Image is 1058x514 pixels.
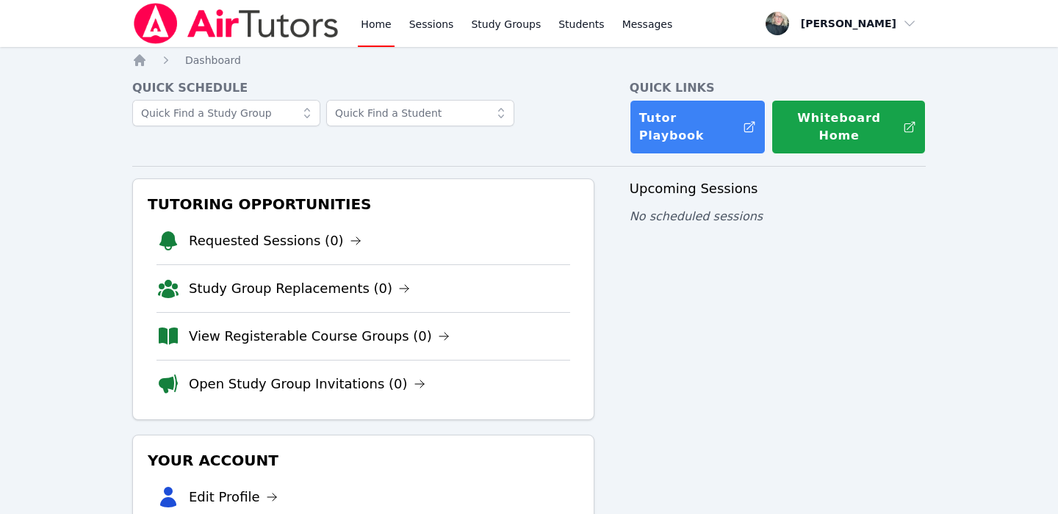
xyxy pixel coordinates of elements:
h3: Tutoring Opportunities [145,191,582,217]
input: Quick Find a Student [326,100,514,126]
a: Open Study Group Invitations (0) [189,374,425,394]
span: No scheduled sessions [630,209,763,223]
a: Study Group Replacements (0) [189,278,410,299]
a: Dashboard [185,53,241,68]
button: Whiteboard Home [771,100,926,154]
h3: Your Account [145,447,582,474]
h4: Quick Schedule [132,79,594,97]
h4: Quick Links [630,79,926,97]
span: Messages [622,17,673,32]
a: Requested Sessions (0) [189,231,361,251]
h3: Upcoming Sessions [630,178,926,199]
img: Air Tutors [132,3,340,44]
a: Tutor Playbook [630,100,766,154]
a: View Registerable Course Groups (0) [189,326,450,347]
span: Dashboard [185,54,241,66]
input: Quick Find a Study Group [132,100,320,126]
nav: Breadcrumb [132,53,926,68]
a: Edit Profile [189,487,278,507]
